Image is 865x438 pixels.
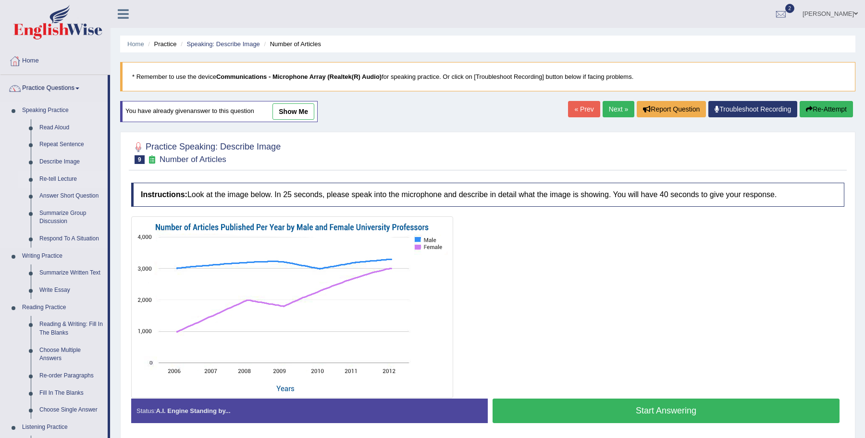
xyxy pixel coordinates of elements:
[18,299,108,316] a: Reading Practice
[708,101,797,117] a: Troubleshoot Recording
[272,103,314,120] a: show me
[35,401,108,419] a: Choose Single Answer
[35,188,108,205] a: Answer Short Question
[186,40,259,48] a: Speaking: Describe Image
[493,399,840,423] button: Start Answering
[18,248,108,265] a: Writing Practice
[18,102,108,119] a: Speaking Practice
[146,39,176,49] li: Practice
[120,101,318,122] div: You have already given answer to this question
[216,73,382,80] b: Communications - Microphone Array (Realtek(R) Audio)
[135,155,145,164] span: 9
[0,75,108,99] a: Practice Questions
[568,101,600,117] a: « Prev
[785,4,795,13] span: 2
[147,155,157,164] small: Exam occurring question
[35,119,108,137] a: Read Aloud
[131,140,281,164] h2: Practice Speaking: Describe Image
[35,230,108,248] a: Respond To A Situation
[160,155,226,164] small: Number of Articles
[35,205,108,230] a: Summarize Group Discussion
[800,101,853,117] button: Re-Attempt
[120,62,855,91] blockquote: * Remember to use the device for speaking practice. Or click on [Troubleshoot Recording] button b...
[131,399,488,423] div: Status:
[18,419,108,436] a: Listening Practice
[131,183,844,207] h4: Look at the image below. In 25 seconds, please speak into the microphone and describe in detail w...
[35,342,108,367] a: Choose Multiple Answers
[35,282,108,299] a: Write Essay
[127,40,144,48] a: Home
[141,190,187,199] b: Instructions:
[35,153,108,171] a: Describe Image
[603,101,634,117] a: Next »
[35,264,108,282] a: Summarize Written Text
[637,101,706,117] button: Report Question
[0,48,110,72] a: Home
[261,39,321,49] li: Number of Articles
[35,136,108,153] a: Repeat Sentence
[156,407,230,414] strong: A.I. Engine Standing by...
[35,316,108,341] a: Reading & Writing: Fill In The Blanks
[35,385,108,402] a: Fill In The Blanks
[35,367,108,385] a: Re-order Paragraphs
[35,171,108,188] a: Re-tell Lecture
